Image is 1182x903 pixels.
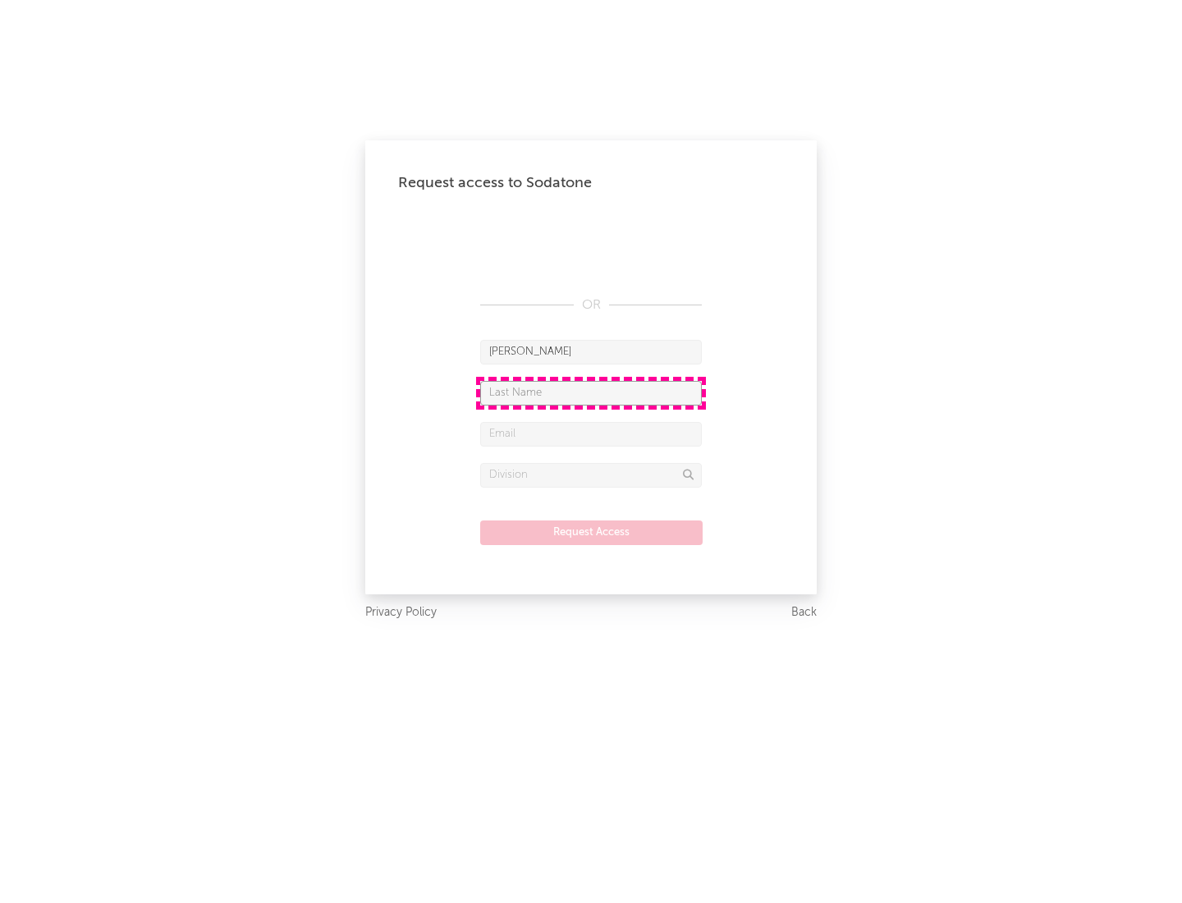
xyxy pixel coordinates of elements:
div: Request access to Sodatone [398,173,784,193]
button: Request Access [480,520,703,545]
input: Email [480,422,702,447]
input: First Name [480,340,702,364]
div: OR [480,296,702,315]
a: Back [791,603,817,623]
input: Division [480,463,702,488]
input: Last Name [480,381,702,406]
a: Privacy Policy [365,603,437,623]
